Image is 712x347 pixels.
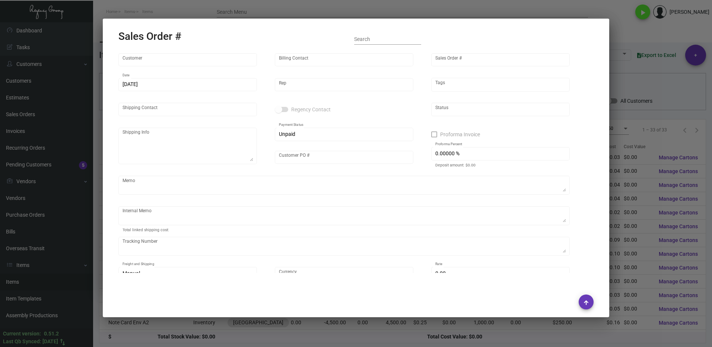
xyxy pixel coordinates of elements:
[3,330,41,338] div: Current version:
[3,338,58,346] div: Last Qb Synced: [DATE]
[279,131,295,137] span: Unpaid
[118,30,181,43] h2: Sales Order #
[123,228,169,232] mat-hint: Total linked shipping cost:
[291,105,331,114] span: Regency Contact
[440,130,480,139] span: Proforma Invoice
[44,330,59,338] div: 0.51.2
[435,163,476,168] mat-hint: Deposit amount: $0.00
